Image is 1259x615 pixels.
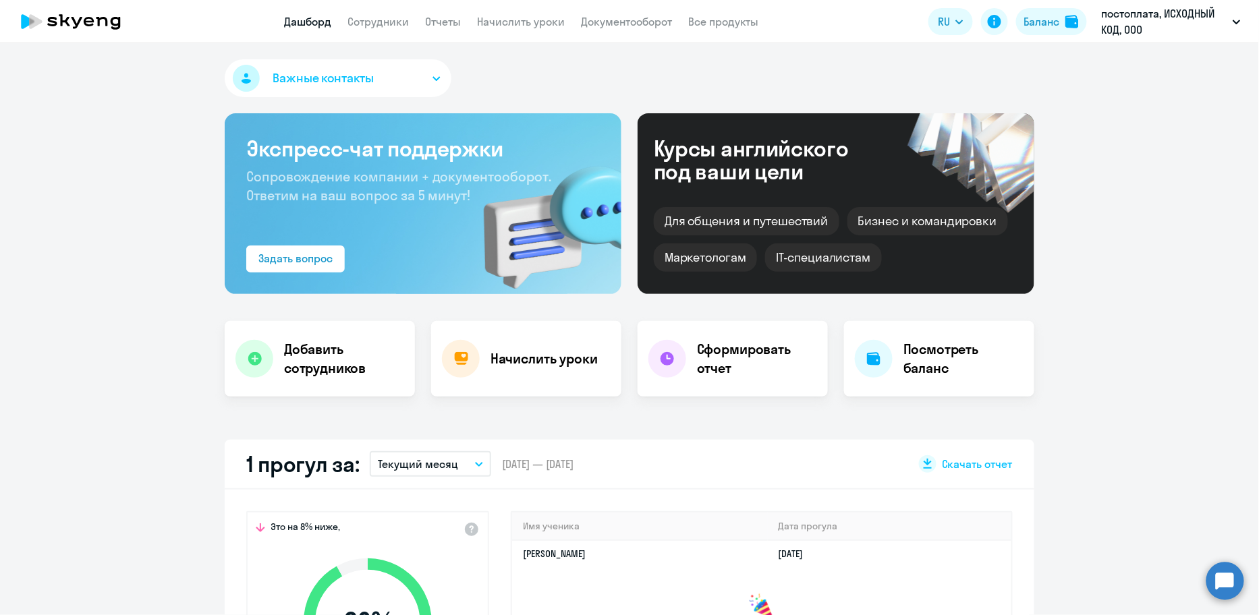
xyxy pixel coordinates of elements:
[284,15,331,28] a: Дашборд
[928,8,973,35] button: RU
[779,548,814,560] a: [DATE]
[491,349,598,368] h4: Начислить уроки
[512,512,768,540] th: Имя ученика
[477,15,565,28] a: Начислить уроки
[273,69,374,87] span: Важные контакты
[938,13,950,30] span: RU
[378,456,458,472] p: Текущий месяц
[225,59,451,97] button: Важные контакты
[502,457,573,471] span: [DATE] — [DATE]
[654,137,885,183] div: Курсы английского под ваши цели
[246,245,345,272] button: Задать вопрос
[425,15,461,28] a: Отчеты
[246,450,359,477] h2: 1 прогул за:
[581,15,672,28] a: Документооборот
[523,548,586,560] a: [PERSON_NAME]
[246,135,600,162] h3: Экспресс-чат поддержки
[246,168,551,204] span: Сопровождение компании + документооборот. Ответим на ваш вопрос за 5 минут!
[1065,15,1079,28] img: balance
[1095,5,1248,38] button: постоплата, ИСХОДНЫЙ КОД, ООО
[1024,13,1060,30] div: Баланс
[464,142,621,294] img: bg-img
[1016,8,1087,35] button: Балансbalance
[768,512,1011,540] th: Дата прогула
[654,243,757,272] div: Маркетологам
[765,243,881,272] div: IT-специалистам
[697,340,817,378] h4: Сформировать отчет
[688,15,758,28] a: Все продукты
[347,15,409,28] a: Сотрудники
[284,340,404,378] h4: Добавить сотрудников
[271,521,340,537] span: Это на 8% ниже,
[654,207,839,235] div: Для общения и путешествий
[847,207,1008,235] div: Бизнес и командировки
[370,451,491,477] button: Текущий месяц
[1102,5,1227,38] p: постоплата, ИСХОДНЫЙ КОД, ООО
[942,457,1013,471] span: Скачать отчет
[903,340,1024,378] h4: Посмотреть баланс
[258,250,333,266] div: Задать вопрос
